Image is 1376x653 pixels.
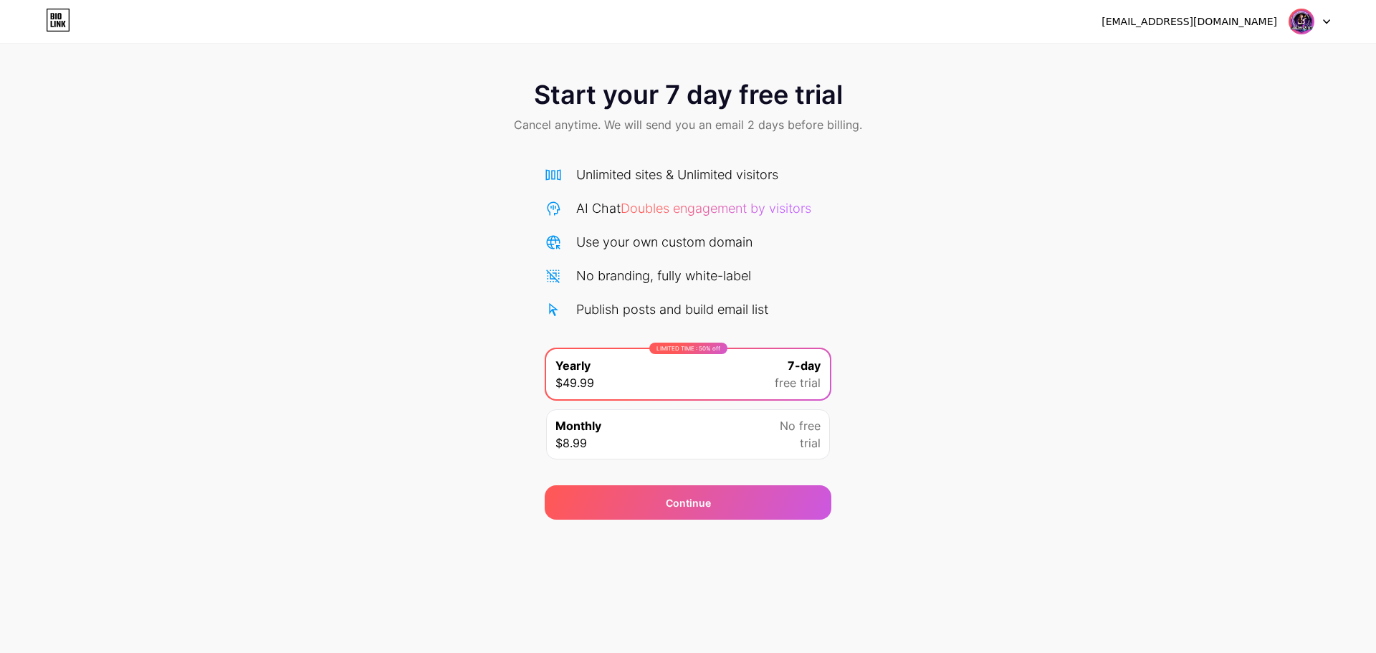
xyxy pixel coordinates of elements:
span: Yearly [555,357,591,374]
span: free trial [775,374,821,391]
span: No free [780,417,821,434]
span: Doubles engagement by visitors [621,201,811,216]
div: No branding, fully white-label [576,266,751,285]
img: lambangbet [1288,8,1315,35]
span: 7-day [788,357,821,374]
span: $8.99 [555,434,587,452]
div: Unlimited sites & Unlimited visitors [576,165,778,184]
div: Use your own custom domain [576,232,752,252]
div: Publish posts and build email list [576,300,768,319]
span: Monthly [555,417,601,434]
div: Continue [666,495,711,510]
span: Start your 7 day free trial [534,80,843,109]
span: Cancel anytime. We will send you an email 2 days before billing. [514,116,862,133]
div: [EMAIL_ADDRESS][DOMAIN_NAME] [1102,14,1277,29]
div: LIMITED TIME : 50% off [649,343,727,354]
div: AI Chat [576,199,811,218]
span: trial [800,434,821,452]
span: $49.99 [555,374,594,391]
